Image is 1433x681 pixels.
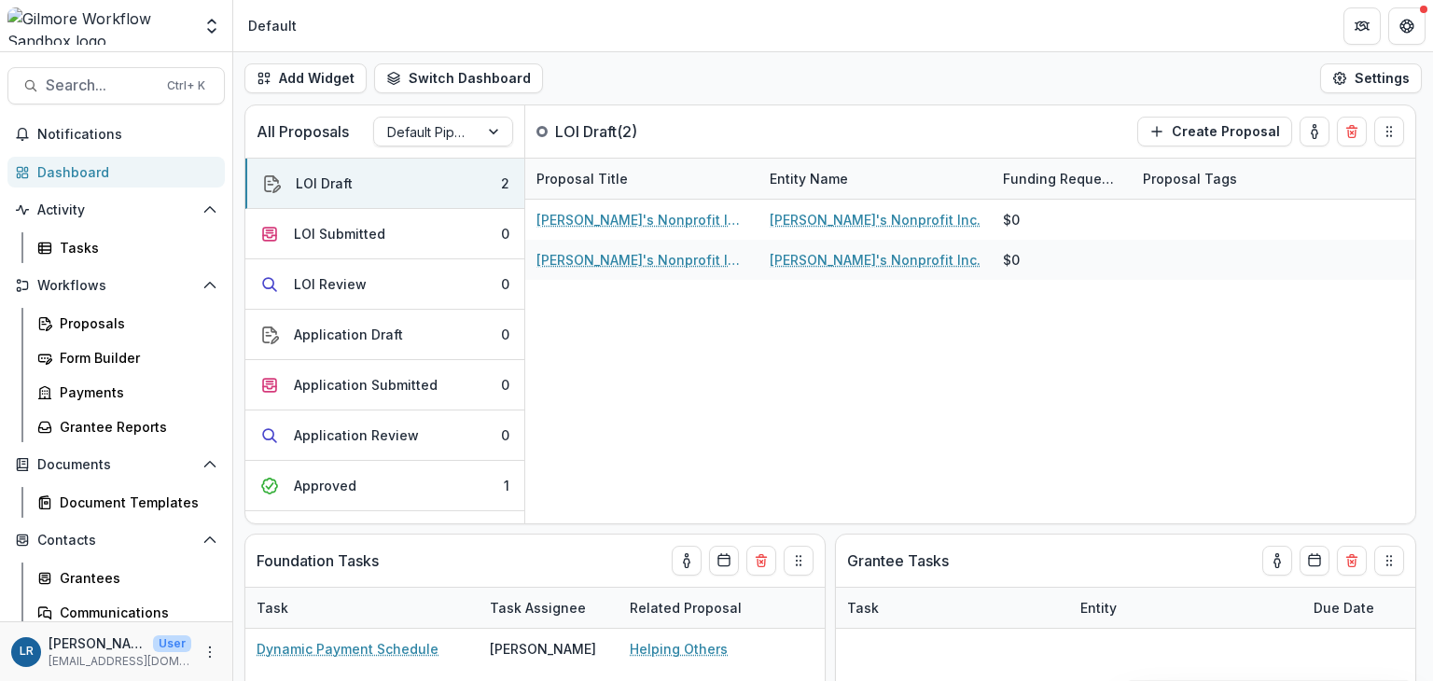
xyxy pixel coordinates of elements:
span: Workflows [37,278,195,294]
div: Proposal Title [525,159,758,199]
div: 0 [501,325,509,344]
a: Payments [30,377,225,408]
div: Task [245,588,479,628]
div: Task [836,598,890,618]
div: Entity Name [758,169,859,188]
div: Application Submitted [294,375,438,395]
a: Form Builder [30,342,225,373]
div: Grantees [60,568,210,588]
div: Approved [294,476,356,495]
div: LOI Submitted [294,224,385,243]
div: Proposals [60,313,210,333]
button: Open Workflows [7,271,225,300]
a: [PERSON_NAME]'s Nonprofit Inc. [770,250,981,270]
a: Helping Others [630,639,728,659]
div: Task Assignee [479,598,597,618]
div: Application Draft [294,325,403,344]
div: Proposal Title [525,169,639,188]
div: Entity [1069,598,1128,618]
nav: breadcrumb [241,12,304,39]
div: Task Assignee [479,588,619,628]
div: Related Proposal [619,588,852,628]
p: [PERSON_NAME] [49,633,146,653]
button: Application Submitted0 [245,360,524,410]
a: Dynamic Payment Schedule [257,639,438,659]
a: Grantees [30,563,225,593]
button: Open entity switcher [199,7,225,45]
a: Grantee Reports [30,411,225,442]
div: Related Proposal [619,598,753,618]
button: More [199,641,221,663]
div: Entity Name [758,159,992,199]
a: Tasks [30,232,225,263]
div: Task [836,588,1069,628]
a: Dashboard [7,157,225,188]
button: Drag [784,546,814,576]
button: Delete card [746,546,776,576]
button: Drag [1374,546,1404,576]
a: [PERSON_NAME]'s Nonprofit Inc. - 2025 - LOI [536,210,747,229]
div: Dashboard [37,162,210,182]
div: Grantee Reports [60,417,210,437]
button: Settings [1320,63,1422,93]
div: 0 [501,224,509,243]
div: LOI Review [294,274,367,294]
button: Calendar [1300,546,1329,576]
span: Notifications [37,127,217,143]
a: Document Templates [30,487,225,518]
div: Ctrl + K [163,76,209,96]
div: Funding Requested [992,169,1132,188]
span: Activity [37,202,195,218]
p: User [153,635,191,652]
button: Add Widget [244,63,367,93]
div: Funding Requested [992,159,1132,199]
div: Proposal Tags [1132,159,1365,199]
button: Drag [1374,117,1404,146]
button: Notifications [7,119,225,149]
div: Entity [1069,588,1302,628]
div: Due Date [1302,598,1385,618]
div: Default [248,16,297,35]
div: Document Templates [60,493,210,512]
p: [EMAIL_ADDRESS][DOMAIN_NAME] [49,653,191,670]
button: Create Proposal [1137,117,1292,146]
button: Open Activity [7,195,225,225]
button: LOI Submitted0 [245,209,524,259]
div: 0 [501,375,509,395]
a: [PERSON_NAME]'s Nonprofit Inc. [770,210,981,229]
button: Calendar [709,546,739,576]
button: LOI Draft2 [245,159,524,209]
div: 1 [504,476,509,495]
div: Application Review [294,425,419,445]
p: All Proposals [257,120,349,143]
img: Gilmore Workflow Sandbox logo [7,7,191,45]
div: 0 [501,425,509,445]
a: [PERSON_NAME]'s Nonprofit Inc. - 2025 - LOI [536,250,747,270]
button: Open Contacts [7,525,225,555]
button: LOI Review0 [245,259,524,310]
button: Application Review0 [245,410,524,461]
button: toggle-assigned-to-me [1262,546,1292,576]
div: $0 [1003,210,1020,229]
button: Delete card [1337,117,1367,146]
a: Proposals [30,308,225,339]
button: Partners [1343,7,1381,45]
span: Contacts [37,533,195,549]
div: Lindsay Rodriguez [20,646,34,658]
div: Communications [60,603,210,622]
button: Switch Dashboard [374,63,543,93]
p: LOI Draft ( 2 ) [555,120,695,143]
a: Communications [30,597,225,628]
div: $0 [1003,250,1020,270]
p: Foundation Tasks [257,549,379,572]
div: 0 [501,274,509,294]
p: Grantee Tasks [847,549,949,572]
button: Get Help [1388,7,1426,45]
button: toggle-assigned-to-me [1300,117,1329,146]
